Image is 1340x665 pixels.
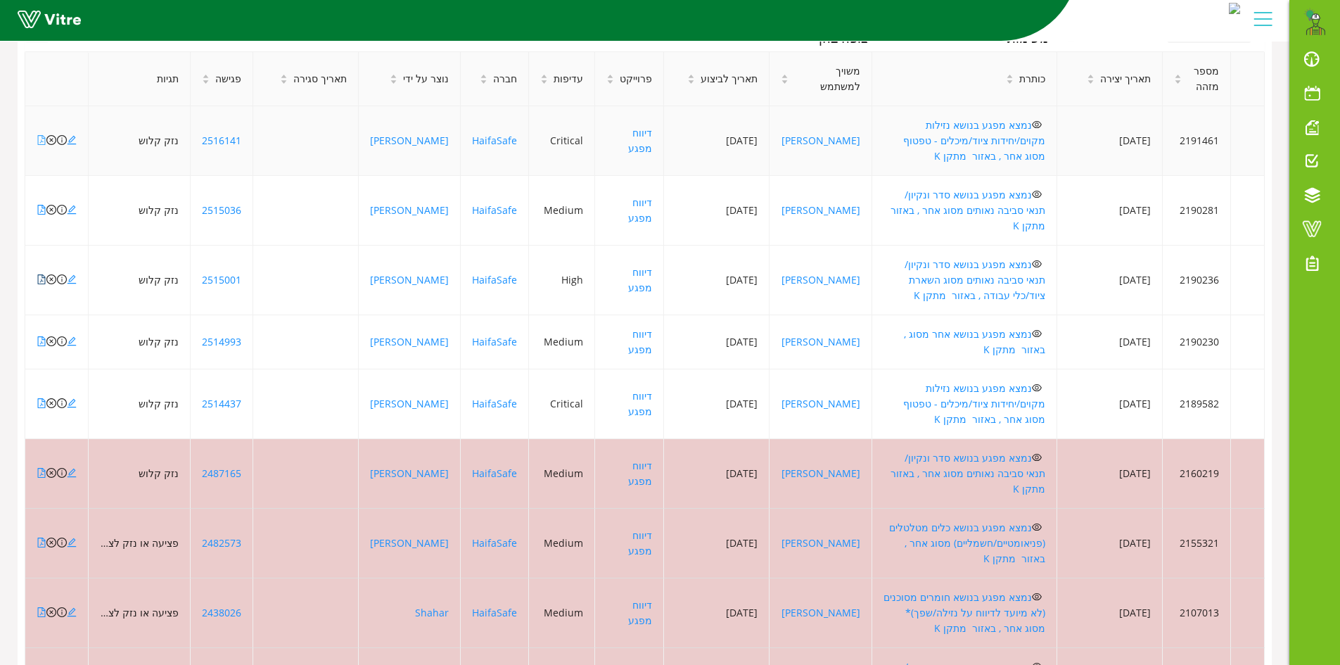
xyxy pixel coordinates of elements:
[46,607,56,617] span: close-circle
[1032,592,1042,602] span: eye
[1057,246,1163,315] td: [DATE]
[57,135,67,145] span: info-circle
[1163,176,1231,246] td: 2190281
[664,315,770,369] td: [DATE]
[904,327,1045,356] a: נמצא מפגע בנושא אחר מסוג , באזור מתקן K
[1032,383,1042,393] span: eye
[37,536,46,550] a: file-pdf
[794,63,860,94] span: משויך למשתמש
[628,459,652,488] a: דיווח מפגע
[37,335,46,348] a: file-pdf
[493,71,517,87] span: חברה
[215,71,241,87] span: פגישה
[1163,315,1231,369] td: 2190230
[472,134,517,147] a: HaifaSafe
[781,78,789,86] span: caret-down
[202,72,210,80] span: caret-up
[390,72,397,80] span: caret-up
[202,335,241,348] a: 2514993
[46,468,56,478] span: close-circle
[687,78,695,86] span: caret-down
[1301,7,1329,35] img: 1b769f6a-5bd2-4624-b62a-8340ff607ce4.png
[46,135,56,145] span: close-circle
[1163,246,1231,315] td: 2190236
[57,538,67,547] span: info-circle
[1006,78,1014,86] span: caret-down
[46,274,56,284] span: close-circle
[67,607,77,617] span: edit
[37,468,46,478] span: file-pdf
[370,536,449,550] a: [PERSON_NAME]
[529,106,595,176] td: Critical
[67,274,77,284] span: edit
[1174,78,1182,86] span: caret-down
[905,258,1045,302] a: נמצא מפגע בנושא סדר ונקיון/ תנאי סביבה נאותים מסוג השארת ציוד/כלי עבודה , באזור מתקן K
[628,126,652,155] a: דיווח מפגע
[202,536,241,550] a: 2482573
[628,598,652,627] a: דיווח מפגע
[883,590,1045,635] a: נמצא מפגע בנושא חומרים מסוכנים (לא מיועד לדיווח על נזילה/שפך)* מסוג אחר , באזור מתקן K
[1032,259,1042,269] span: eye
[606,72,614,80] span: caret-up
[781,467,860,480] a: [PERSON_NAME]
[67,468,77,478] span: edit
[1174,72,1182,80] span: caret-up
[37,205,46,215] span: file-pdf
[1100,71,1151,87] span: תאריך יצירה
[472,203,517,217] a: HaifaSafe
[472,606,517,619] a: HaifaSafe
[1057,176,1163,246] td: [DATE]
[664,106,770,176] td: [DATE]
[1087,72,1095,80] span: caret-up
[529,509,595,578] td: Medium
[472,273,517,286] a: HaifaSafe
[67,606,77,619] a: edit
[1163,369,1231,439] td: 2189582
[620,71,652,87] span: פרוייקט
[480,72,487,80] span: caret-up
[139,203,179,217] span: נזק קלוש
[37,134,46,147] a: file-pdf
[390,78,397,86] span: caret-down
[46,336,56,346] span: close-circle
[202,397,241,410] a: 2514437
[1057,578,1163,648] td: [DATE]
[67,336,77,346] span: edit
[403,71,449,87] span: נוצר על ידי
[1163,106,1231,176] td: 2191461
[664,176,770,246] td: [DATE]
[139,467,179,480] span: נזק קלוש
[370,397,449,410] a: [PERSON_NAME]
[472,335,517,348] a: HaifaSafe
[628,265,652,294] a: דיווח מפגע
[57,398,67,408] span: info-circle
[1057,509,1163,578] td: [DATE]
[1006,72,1014,80] span: caret-up
[781,134,860,147] a: [PERSON_NAME]
[57,607,67,617] span: info-circle
[37,273,46,286] a: file-pdf
[701,71,758,87] span: תאריך לביצוע
[554,71,583,87] span: עדיפות
[67,398,77,408] span: edit
[1229,3,1240,14] img: c0dca6a0-d8b6-4077-9502-601a54a2ea4a.jpg
[1032,522,1042,532] span: eye
[139,397,179,410] span: נזק קלוש
[37,274,46,284] span: file-pdf
[293,71,347,87] span: תאריך סגירה
[529,176,595,246] td: Medium
[139,273,179,286] span: נזק קלוש
[888,188,1045,232] a: נמצא מפגע בנושא סדר ונקיון/ תנאי סביבה נאותים מסוג אחר , באזור מתקן K
[664,246,770,315] td: [DATE]
[370,335,449,348] a: [PERSON_NAME]
[37,607,46,617] span: file-pdf
[781,536,860,550] a: [PERSON_NAME]
[606,78,614,86] span: caret-down
[903,381,1045,426] a: נמצא מפגע בנושא נזילות מקוים/יחידות ציוד/מיכלים - טפטוף מסוג אחר , באזור מתקן K
[57,468,67,478] span: info-circle
[888,451,1045,495] a: נמצא מפגע בנושא סדר ונקיון/ תנאי סביבה נאותים מסוג אחר , באזור מתקן K
[37,398,46,408] span: file-pdf
[280,72,288,80] span: caret-up
[57,274,67,284] span: info-circle
[370,203,449,217] a: [PERSON_NAME]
